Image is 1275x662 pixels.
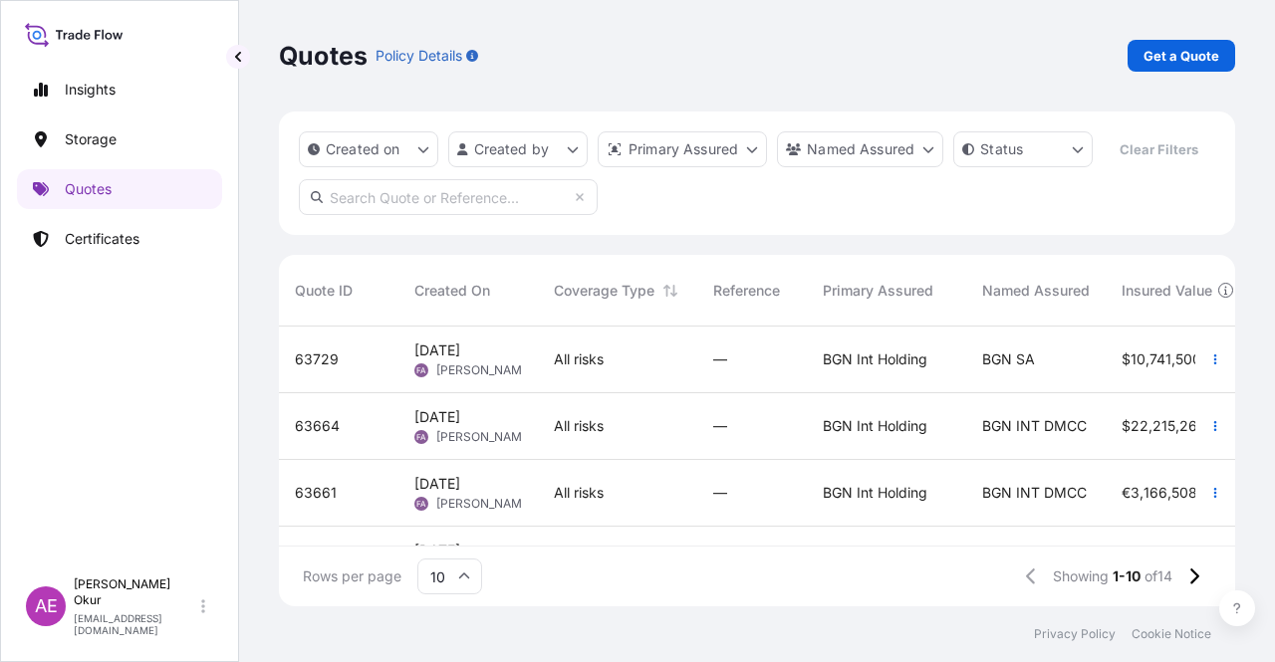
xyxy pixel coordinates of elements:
span: BGN INT DMCC [982,483,1087,503]
p: Primary Assured [629,139,738,159]
span: 508 [1171,486,1197,500]
span: [DATE] [414,541,460,560]
span: [PERSON_NAME] [436,362,533,378]
p: [EMAIL_ADDRESS][DOMAIN_NAME] [74,612,197,636]
span: 1-10 [1113,566,1141,586]
a: Storage [17,119,222,159]
a: Insights [17,70,222,110]
span: BGN SA [982,349,1035,369]
span: 215 [1152,419,1175,433]
button: Clear Filters [1103,133,1214,165]
span: 166 [1144,486,1167,500]
span: € [1122,486,1131,500]
span: Primary Assured [823,281,933,301]
p: Clear Filters [1120,139,1198,159]
p: Named Assured [807,139,914,159]
p: Certificates [65,229,139,249]
span: AE [35,596,58,616]
input: Search Quote or Reference... [299,179,598,215]
p: Get a Quote [1144,46,1219,66]
span: [DATE] [414,340,460,360]
span: — [713,483,727,503]
span: BGN Int Holding [823,349,927,369]
span: 10 [1131,352,1146,366]
span: BGN INT DMCC [982,416,1087,436]
p: Created by [474,139,550,159]
span: FA [416,360,426,380]
span: Rows per page [303,566,401,586]
span: [PERSON_NAME] [436,496,533,512]
span: [DATE] [414,474,460,494]
span: — [713,349,727,369]
span: 22 [1131,419,1148,433]
span: [DATE] [414,407,460,427]
p: Quotes [65,179,112,199]
span: All risks [554,416,604,436]
span: 63661 [295,483,337,503]
a: Get a Quote [1128,40,1235,72]
button: createdBy Filter options [448,131,588,167]
span: 63729 [295,349,339,369]
a: Certificates [17,219,222,259]
span: , [1148,419,1152,433]
button: cargoOwner Filter options [777,131,943,167]
span: Showing [1053,566,1109,586]
p: [PERSON_NAME] Okur [74,576,197,608]
span: , [1167,486,1171,500]
span: 3 [1131,486,1140,500]
p: Storage [65,129,117,149]
span: 741 [1149,352,1171,366]
span: , [1175,419,1179,433]
span: $ [1122,352,1131,366]
span: Insured Value [1122,281,1212,301]
span: , [1140,486,1144,500]
button: createdOn Filter options [299,131,438,167]
p: Policy Details [376,46,462,66]
span: $ [1122,419,1131,433]
span: 63664 [295,416,340,436]
span: Named Assured [982,281,1090,301]
span: [PERSON_NAME] [436,429,533,445]
p: Created on [326,139,400,159]
button: certificateStatus Filter options [953,131,1093,167]
span: 268 [1179,419,1206,433]
a: Quotes [17,169,222,209]
span: All risks [554,349,604,369]
span: — [713,416,727,436]
p: Quotes [279,40,368,72]
span: Reference [713,281,780,301]
span: Coverage Type [554,281,654,301]
span: of 14 [1145,566,1172,586]
span: 500 [1175,352,1201,366]
button: distributor Filter options [598,131,767,167]
span: , [1146,352,1149,366]
p: Insights [65,80,116,100]
span: FA [416,494,426,514]
span: All risks [554,483,604,503]
span: Quote ID [295,281,353,301]
span: BGN Int Holding [823,483,927,503]
span: Created On [414,281,490,301]
span: FA [416,427,426,447]
span: BGN Int Holding [823,416,927,436]
button: Sort [658,279,682,303]
p: Status [980,139,1023,159]
a: Privacy Policy [1034,626,1116,642]
span: , [1171,352,1175,366]
a: Cookie Notice [1132,626,1211,642]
